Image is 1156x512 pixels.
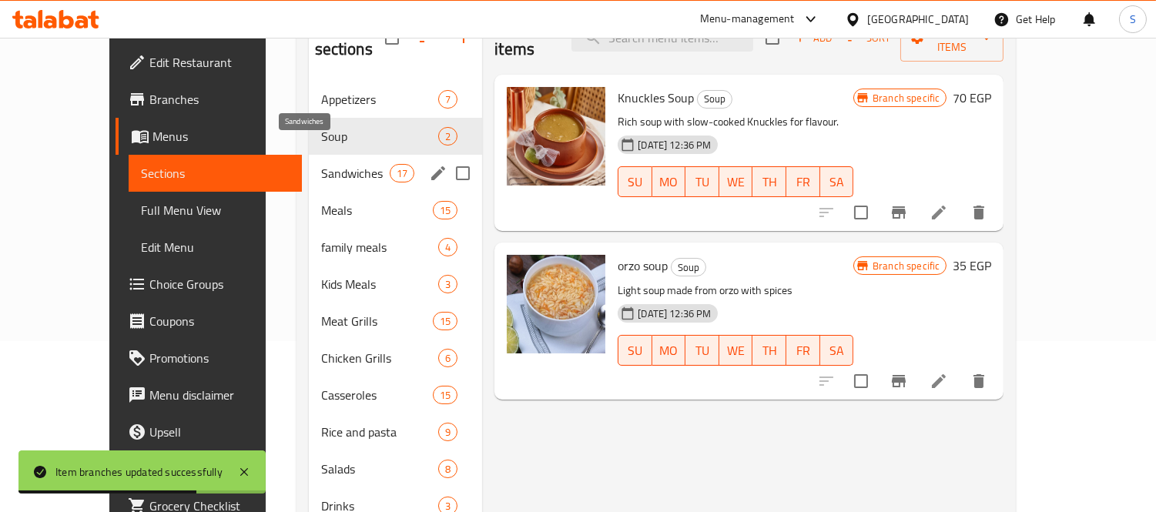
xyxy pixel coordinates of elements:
div: Menu-management [700,10,795,28]
a: Edit Restaurant [116,44,303,81]
span: MO [658,340,680,362]
a: Choice Groups [116,266,303,303]
span: SU [625,171,645,193]
span: 9 [439,425,457,440]
span: SA [826,171,848,193]
span: Meat Grills [321,312,433,330]
a: Full Menu View [129,192,303,229]
span: Appetizers [321,90,439,109]
div: Casseroles15 [309,376,483,413]
span: TU [692,340,713,362]
div: items [438,349,457,367]
span: Soup [698,90,732,108]
span: 4 [439,240,457,255]
span: Edit Restaurant [149,53,290,72]
a: Menus [116,118,303,155]
button: delete [960,194,997,231]
button: MO [652,166,686,197]
span: FR [792,340,814,362]
span: S [1130,11,1136,28]
span: Soup [321,127,439,146]
span: 3 [439,277,457,292]
a: Sections [129,155,303,192]
button: Branch-specific-item [880,194,917,231]
button: TU [685,166,719,197]
span: Knuckles Soup [618,86,694,109]
div: items [438,90,457,109]
span: Sections [141,164,290,182]
a: Branches [116,81,303,118]
span: Casseroles [321,386,433,404]
span: 8 [439,462,457,477]
span: Chicken Grills [321,349,439,367]
button: TU [685,335,719,366]
a: Promotions [116,340,303,376]
h6: 70 EGP [953,87,991,109]
span: Salads [321,460,439,478]
div: Appetizers7 [309,81,483,118]
span: Branch specific [866,91,946,105]
span: 2 [439,129,457,144]
button: FR [786,166,820,197]
span: MO [658,171,680,193]
span: TH [759,171,780,193]
a: Edit menu item [930,372,948,390]
img: orzo soup [507,255,605,353]
span: TH [759,340,780,362]
span: Menu disclaimer [149,386,290,404]
div: items [433,312,457,330]
a: Upsell [116,413,303,450]
span: Kids Meals [321,275,439,293]
div: items [438,423,457,441]
span: Promotions [149,349,290,367]
span: [DATE] 12:36 PM [632,306,717,321]
button: delete [960,363,997,400]
span: [DATE] 12:36 PM [632,138,717,152]
span: SA [826,340,848,362]
button: WE [719,335,753,366]
div: items [438,460,457,478]
span: Upsell [149,423,290,441]
span: Edit Menu [141,238,290,256]
button: SA [820,166,854,197]
span: 6 [439,351,457,366]
span: Select to update [845,196,877,229]
span: Soup [672,259,705,276]
div: Sandwiches17edit [309,155,483,192]
span: Sandwiches [321,164,390,182]
div: family meals [321,238,439,256]
span: 17 [390,166,414,181]
a: Menu disclaimer [116,376,303,413]
div: Salads8 [309,450,483,487]
span: WE [725,340,747,362]
div: Soup [697,90,732,109]
span: Rice and pasta [321,423,439,441]
p: Light soup made from orzo with spices [618,281,853,300]
span: orzo soup [618,254,668,277]
span: Meals [321,201,433,219]
div: Meat Grills15 [309,303,483,340]
button: SA [820,335,854,366]
h2: Menu items [494,15,553,61]
a: Edit menu item [930,203,948,222]
button: TH [752,166,786,197]
button: FR [786,335,820,366]
span: Full Menu View [141,201,290,219]
div: items [438,127,457,146]
span: Branches [149,90,290,109]
span: Menus [152,127,290,146]
button: MO [652,335,686,366]
span: Choice Groups [149,275,290,293]
a: Coupons [116,303,303,340]
span: 15 [434,314,457,329]
button: edit [427,162,450,185]
span: 15 [434,388,457,403]
h6: 35 EGP [953,255,991,276]
span: WE [725,171,747,193]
